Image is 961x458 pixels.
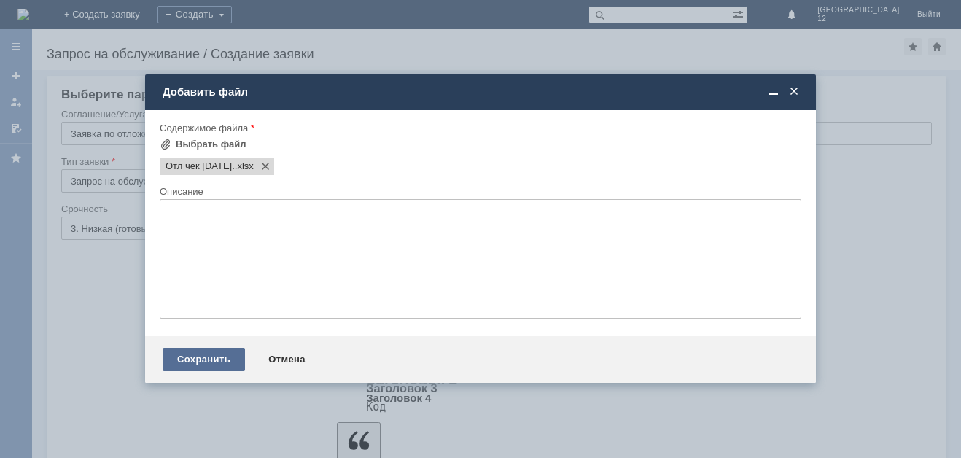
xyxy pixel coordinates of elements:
[176,139,246,150] div: Выбрать файл
[235,160,254,172] span: Отл чек 18.09.2025..xlsx
[766,85,781,98] span: Свернуть (Ctrl + M)
[787,85,801,98] span: Закрыть
[166,160,235,172] span: Отл чек 18.09.2025..xlsx
[160,187,798,196] div: Описание
[6,6,213,29] div: Прошу удалить отл чеки за [DATE]. [PERSON_NAME]
[160,123,798,133] div: Содержимое файла
[163,85,801,98] div: Добавить файл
